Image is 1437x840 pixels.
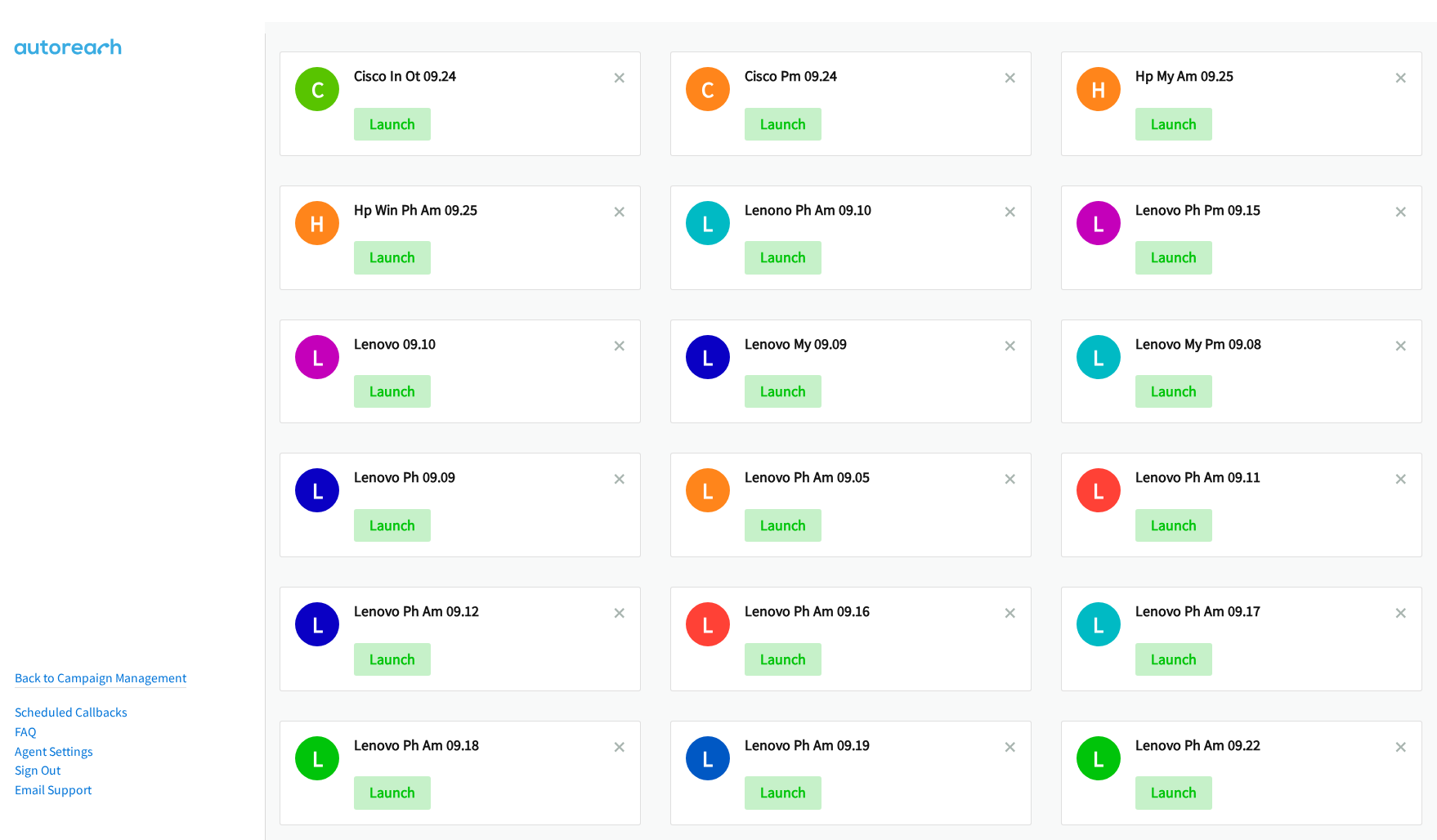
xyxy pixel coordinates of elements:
[745,335,1005,354] h2: Lenovo My 09.09
[1135,241,1212,274] button: Launch
[745,509,821,542] button: Launch
[686,335,730,379] h1: L
[1135,108,1212,141] button: Launch
[1135,776,1212,809] button: Launch
[15,704,128,720] a: Scheduled Callbacks
[1077,736,1121,780] h1: L
[745,776,821,809] button: Launch
[15,782,92,798] a: Email Support
[686,67,730,111] h1: C
[745,241,821,274] button: Launch
[354,201,614,220] h2: Hp Win Ph Am 09.25
[354,241,431,274] button: Launch
[295,335,339,379] h1: L
[354,108,431,141] button: Launch
[354,736,614,755] h2: Lenovo Ph Am 09.18
[745,108,821,141] button: Launch
[1135,468,1395,487] h2: Lenovo Ph Am 09.11
[1077,201,1121,245] h1: L
[745,602,1005,621] h2: Lenovo Ph Am 09.16
[1077,468,1121,512] h1: L
[1135,375,1212,408] button: Launch
[15,670,186,686] a: Back to Campaign Management
[1135,67,1395,86] h2: Hp My Am 09.25
[15,724,36,739] a: FAQ
[1135,335,1395,354] h2: Lenovo My Pm 09.08
[1135,643,1212,676] button: Launch
[295,67,339,111] h1: C
[295,736,339,780] h1: L
[686,736,730,780] h1: L
[686,602,730,646] h1: L
[15,762,60,778] a: Sign Out
[745,643,821,676] button: Launch
[1077,67,1121,111] h1: H
[354,776,431,809] button: Launch
[745,375,821,408] button: Launch
[354,602,614,621] h2: Lenovo Ph Am 09.12
[1135,201,1395,220] h2: Lenovo Ph Pm 09.15
[1135,736,1395,755] h2: Lenovo Ph Am 09.22
[354,643,431,676] button: Launch
[15,744,93,759] a: Agent Settings
[686,468,730,512] h1: L
[354,375,431,408] button: Launch
[745,736,1005,755] h2: Lenovo Ph Am 09.19
[745,468,1005,487] h2: Lenovo Ph Am 09.05
[745,201,1005,220] h2: Lenono Ph Am 09.10
[354,335,614,354] h2: Lenovo 09.10
[295,602,339,646] h1: L
[1135,602,1395,621] h2: Lenovo Ph Am 09.17
[1077,335,1121,379] h1: L
[354,509,431,542] button: Launch
[295,468,339,512] h1: L
[354,67,614,86] h2: Cisco In Ot 09.24
[354,468,614,487] h2: Lenovo Ph 09.09
[1135,509,1212,542] button: Launch
[295,201,339,245] h1: H
[1077,602,1121,646] h1: L
[745,67,1005,86] h2: Cisco Pm 09.24
[686,201,730,245] h1: L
